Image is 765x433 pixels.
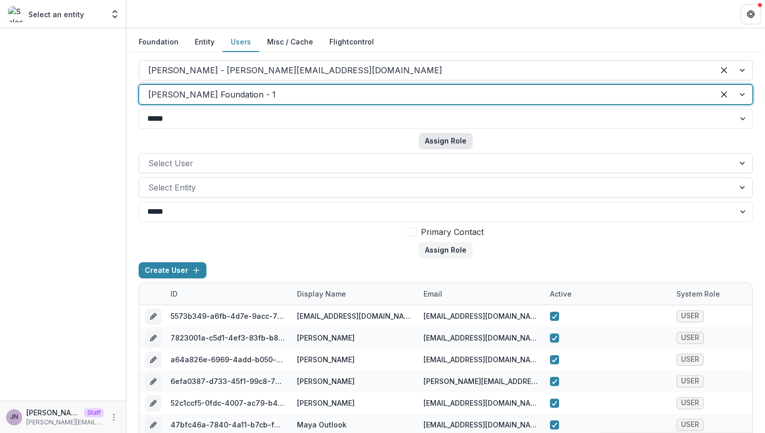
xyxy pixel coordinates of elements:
div: Display Name [291,283,417,305]
span: USER [681,312,699,320]
div: ID [164,283,291,305]
div: [PERSON_NAME][EMAIL_ADDRESS][DOMAIN_NAME] [423,376,538,387]
div: Clear selected options [716,62,732,78]
div: Clear selected options [716,86,732,103]
div: Maya Outlook [297,419,347,430]
span: USER [681,420,699,429]
div: [EMAIL_ADDRESS][DOMAIN_NAME] [423,311,538,321]
button: Assign Role [419,242,473,258]
button: Entity [187,32,223,52]
button: Create User [139,262,206,278]
button: More [108,411,120,423]
p: Select an entity [28,9,84,20]
div: [EMAIL_ADDRESS][DOMAIN_NAME] [423,398,538,408]
button: edit [145,417,161,433]
button: edit [145,352,161,368]
a: Flightcontrol [329,36,374,47]
button: edit [145,395,161,411]
div: [EMAIL_ADDRESS][DOMAIN_NAME] [423,332,538,343]
div: email [417,288,448,299]
div: 6efa0387-d733-45f1-99c8-7565e89e3db0 [171,376,285,387]
div: 5573b349-a6fb-4d7e-9acc-730943fb045b [171,311,285,321]
button: Open entity switcher [108,4,122,24]
p: [PERSON_NAME] [26,407,80,418]
div: [EMAIL_ADDRESS][DOMAIN_NAME] [423,354,538,365]
div: System Role [670,288,726,299]
div: [PERSON_NAME] [297,398,355,408]
div: 7823001a-c5d1-4ef3-83fb-b8bd4f50ab9c [171,332,285,343]
div: email [417,283,544,305]
p: [PERSON_NAME][EMAIL_ADDRESS][DOMAIN_NAME] [26,418,104,427]
div: Joyce N [10,414,18,420]
div: ID [164,288,184,299]
img: Select an entity [8,6,24,22]
span: Primary Contact [421,226,484,238]
div: [PERSON_NAME] [297,332,355,343]
p: Staff [84,408,104,417]
div: Active [544,288,578,299]
button: edit [145,330,161,346]
div: [PERSON_NAME] [297,376,355,387]
span: USER [681,355,699,364]
span: USER [681,377,699,386]
button: Foundation [131,32,187,52]
div: [PERSON_NAME] [297,354,355,365]
button: Assign Role [419,133,473,149]
div: [EMAIL_ADDRESS][DOMAIN_NAME] [297,311,411,321]
div: [EMAIL_ADDRESS][DOMAIN_NAME] [423,419,538,430]
span: USER [681,333,699,342]
button: edit [145,373,161,390]
div: Active [544,283,670,305]
div: Display Name [291,288,352,299]
button: edit [145,308,161,324]
div: 52c1ccf5-0fdc-4007-ac79-b456eefbd958 [171,398,285,408]
div: 47bfc46a-7840-4a11-b7cb-f0e9045e12f1 [171,419,285,430]
button: Get Help [741,4,761,24]
button: Misc / Cache [259,32,321,52]
div: a64a826e-6969-4add-b050-b13618fb0a52 [171,354,285,365]
span: USER [681,399,699,407]
button: Users [223,32,259,52]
